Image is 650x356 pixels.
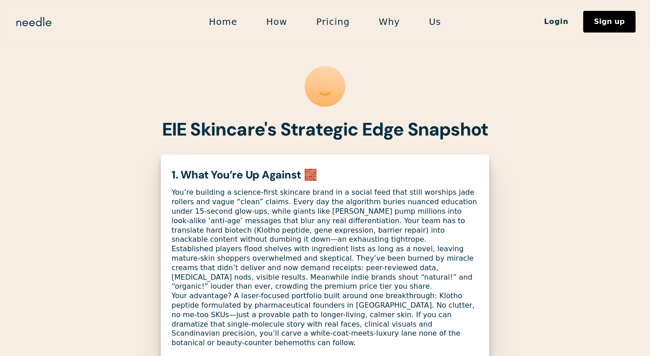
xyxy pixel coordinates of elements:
a: Us [414,12,455,31]
a: Why [364,12,414,31]
div: 1. What You’re Up Against 🧱 [172,169,478,181]
strong: EIE Skincare's Strategic Edge Snapshot [162,117,488,141]
a: Pricing [302,12,364,31]
a: Login [529,14,583,29]
a: How [252,12,302,31]
a: Home [195,12,252,31]
div: You’re building a science-first skincare brand in a social feed that still worships jade rollers ... [172,188,478,348]
div: Sign up [594,18,625,25]
a: Sign up [583,11,636,33]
